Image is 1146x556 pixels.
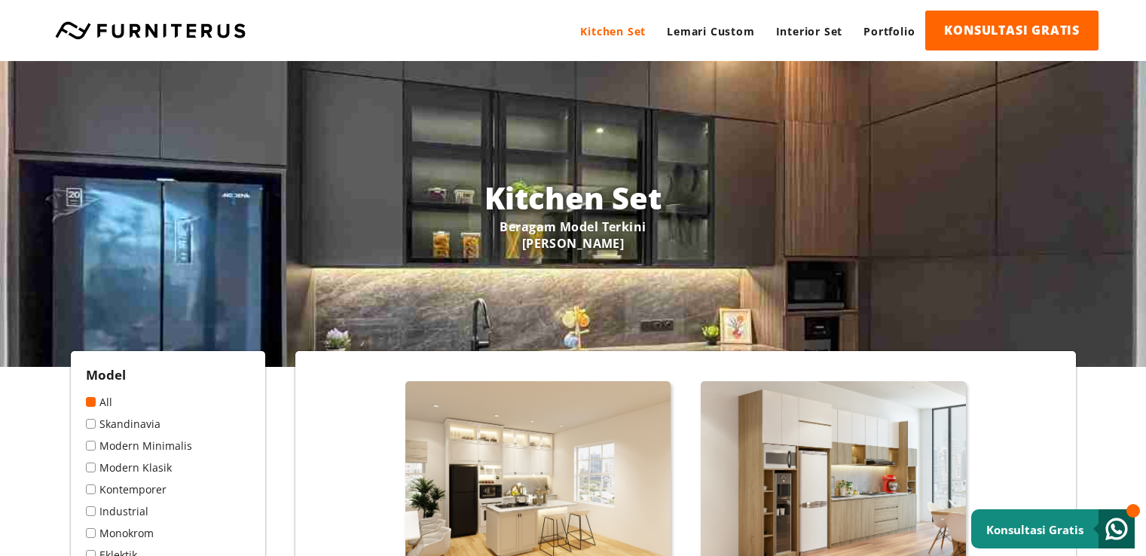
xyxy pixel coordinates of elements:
a: Industrial [86,504,250,518]
a: Kontemporer [86,482,250,496]
small: Konsultasi Gratis [986,522,1083,537]
h2: Model [86,366,250,383]
a: Skandinavia [86,417,250,431]
a: Lemari Custom [656,11,765,52]
a: Modern Minimalis [86,438,250,453]
a: Modern Klasik [86,460,250,475]
a: Portfolio [853,11,925,52]
p: Beragam Model Terkini [PERSON_NAME] [154,218,993,251]
a: Kitchen Set [570,11,656,52]
h1: Kitchen Set [154,176,993,218]
a: KONSULTASI GRATIS [925,11,1099,50]
a: All [86,395,250,409]
a: Interior Set [766,11,854,52]
a: Konsultasi Gratis [971,509,1135,548]
a: Monokrom [86,526,250,540]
